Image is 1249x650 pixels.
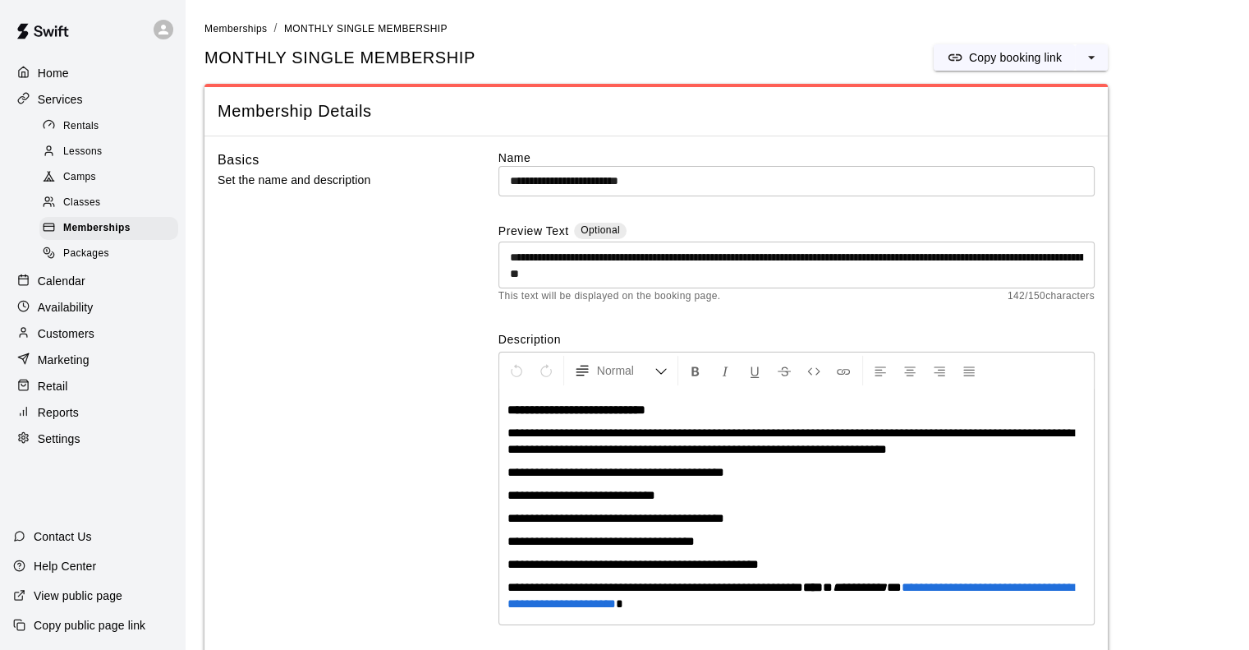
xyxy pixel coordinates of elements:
span: This text will be displayed on the booking page. [498,288,721,305]
p: Copy public page link [34,617,145,634]
p: Retail [38,378,68,394]
button: Format Bold [682,356,709,385]
a: Marketing [13,348,172,372]
span: Memberships [204,23,267,35]
a: Packages [39,242,185,267]
span: 142 / 150 characters [1008,288,1095,305]
a: Availability [13,295,172,320]
button: Undo [503,356,530,385]
label: Description [498,331,1095,348]
button: Left Align [866,356,894,385]
button: Right Align [925,356,953,385]
a: Customers [13,321,172,346]
p: Calendar [38,273,85,289]
a: Classes [39,191,185,216]
a: Services [13,87,172,112]
p: Marketing [38,352,90,368]
label: Name [498,150,1095,166]
div: Classes [39,191,178,214]
a: Rentals [39,113,185,139]
div: split button [934,44,1108,71]
p: Availability [38,299,94,316]
button: Justify Align [955,356,983,385]
button: Insert Code [800,356,828,385]
div: Memberships [39,217,178,240]
a: Reports [13,400,172,425]
a: Retail [13,374,172,399]
div: Packages [39,242,178,265]
button: Insert Link [829,356,857,385]
span: Memberships [63,220,131,237]
span: Membership Details [218,100,1095,122]
span: Optional [581,224,620,236]
a: Lessons [39,139,185,164]
h6: Basics [218,150,259,171]
p: Services [38,91,83,108]
p: Home [38,65,69,81]
a: Memberships [204,21,267,35]
a: Calendar [13,269,172,293]
p: Contact Us [34,528,92,545]
div: Lessons [39,141,178,164]
nav: breadcrumb [204,20,1229,38]
p: View public page [34,588,122,604]
span: Classes [63,195,100,211]
button: select merge strategy [1075,44,1108,71]
span: Normal [597,362,654,379]
span: MONTHLY SINGLE MEMBERSHIP [204,47,475,69]
span: MONTHLY SINGLE MEMBERSHIP [284,23,448,35]
button: Center Align [896,356,924,385]
span: Lessons [63,144,103,160]
button: Format Underline [741,356,769,385]
button: Redo [532,356,560,385]
button: Format Italics [711,356,739,385]
p: Settings [38,431,80,447]
label: Preview Text [498,223,569,242]
button: Copy booking link [934,44,1075,71]
p: Set the name and description [218,170,446,191]
p: Reports [38,404,79,421]
div: Camps [39,166,178,189]
p: Copy booking link [969,49,1062,66]
div: Rentals [39,115,178,138]
span: Rentals [63,118,99,135]
li: / [273,20,277,37]
p: Customers [38,325,94,342]
a: Settings [13,426,172,451]
a: Memberships [39,216,185,242]
button: Formatting Options [567,356,674,385]
span: Packages [63,246,109,262]
a: Camps [39,165,185,191]
p: Help Center [34,558,96,574]
button: Format Strikethrough [770,356,798,385]
span: Camps [63,169,96,186]
a: Home [13,61,172,85]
